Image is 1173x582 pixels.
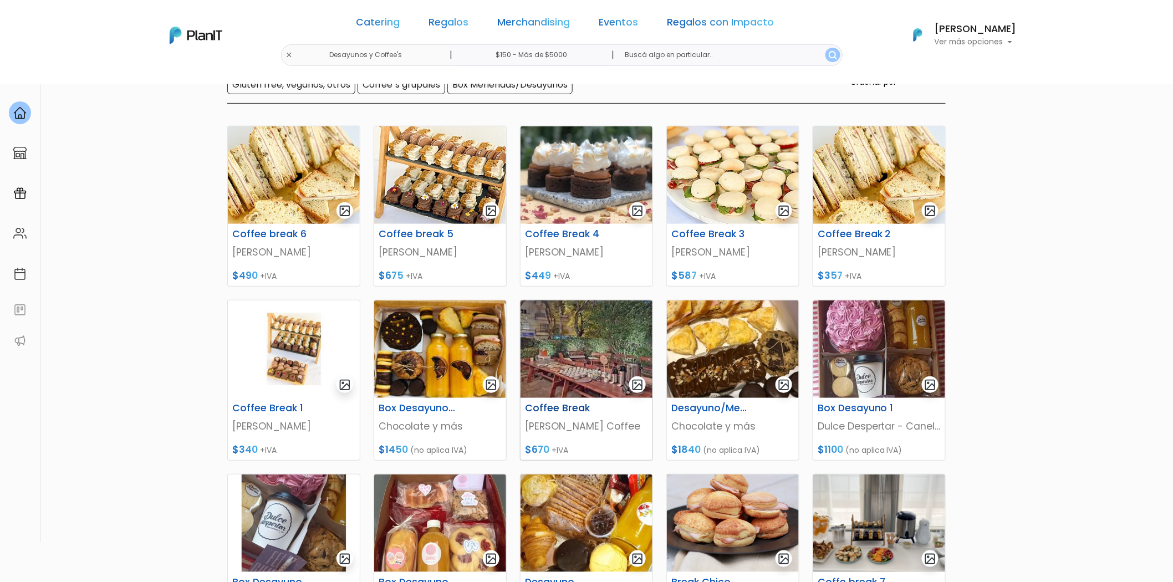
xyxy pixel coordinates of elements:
img: thumb_68955751_411426702909541_5879258490458170290_n.jpg [521,126,652,224]
a: Eventos [599,18,639,31]
img: gallery-light [339,205,351,217]
img: thumb_PHOTO-2022-03-20-15-04-12.jpg [374,300,506,398]
img: calendar-87d922413cdce8b2cf7b7f5f62616a5cf9e4887200fb71536465627b3292af00.svg [13,267,27,280]
img: PlanIt Logo [170,27,222,44]
h6: Box Desayuno 1 [811,402,902,414]
img: gallery-light [485,379,498,391]
p: [PERSON_NAME] [525,245,648,259]
p: [PERSON_NAME] [232,245,355,259]
span: $357 [818,269,843,282]
h6: Coffee break 5 [372,228,463,240]
h6: Coffee Break 4 [518,228,609,240]
span: (no aplica IVA) [845,445,902,456]
span: +IVA [260,270,277,282]
p: [PERSON_NAME] Coffee [525,419,648,433]
h6: Box Desayuno / Merienda 10 [372,402,463,414]
span: (no aplica IVA) [703,445,760,456]
img: thumb_PHOTO-2021-09-21-17-07-51portada.jpg [667,126,799,224]
a: Regalos [429,18,469,31]
p: | [450,48,452,62]
span: +IVA [553,270,570,282]
img: gallery-light [924,379,937,391]
p: Chocolate y más [379,419,502,433]
p: [PERSON_NAME] [379,245,502,259]
span: $340 [232,443,258,456]
img: thumb_PHOTO-2021-09-21-17-07-49portada.jpg [228,126,360,224]
span: $449 [525,269,551,282]
span: (no aplica IVA) [410,445,467,456]
img: partners-52edf745621dab592f3b2c58e3bca9d71375a7ef29c3b500c9f145b62cc070d4.svg [13,334,27,348]
span: $670 [525,443,549,456]
input: Buscá algo en particular.. [616,44,843,66]
img: gallery-light [924,205,937,217]
a: gallery-light Coffee break 5 [PERSON_NAME] $675 +IVA [374,126,507,287]
a: gallery-light Coffee break 6 [PERSON_NAME] $490 +IVA [227,126,360,287]
div: ¿Necesitás ayuda? [57,11,160,32]
img: thumb_scon-relleno01.png [667,474,799,572]
a: gallery-light Box Desayuno / Merienda 10 Chocolate y más $1450 (no aplica IVA) [374,300,507,461]
a: gallery-light Coffee Break [PERSON_NAME] Coffee $670 +IVA [520,300,653,461]
img: gallery-light [924,553,937,565]
img: thumb_desayuno_2.jpeg [667,300,799,398]
img: home-e721727adea9d79c4d83392d1f703f7f8bce08238fde08b1acbfd93340b81755.svg [13,106,27,120]
span: $490 [232,269,258,282]
p: [PERSON_NAME] [818,245,941,259]
a: Catering [356,18,400,31]
img: close-6986928ebcb1d6c9903e3b54e860dbc4d054630f23adef3a32610726dff6a82b.svg [285,52,293,59]
img: gallery-light [778,205,790,217]
img: PlanIt Logo [906,23,930,47]
img: gallery-light [339,379,351,391]
h6: Coffee break 6 [226,228,317,240]
span: $1100 [818,443,843,456]
a: Merchandising [498,18,570,31]
span: $675 [379,269,404,282]
h6: Coffee Break [518,402,609,414]
img: thumb_285201599_693761701734861_2864128965460336740_n.jpg [521,474,652,572]
img: thumb_WhatsApp_Image_2022-05-03_at_13.50.34.jpeg [521,300,652,398]
button: PlanIt Logo [PERSON_NAME] Ver más opciones [899,21,1017,49]
a: gallery-light Desayuno/Merienda para Dos Chocolate y más $1840 (no aplica IVA) [666,300,799,461]
span: $1450 [379,443,408,456]
img: gallery-light [631,205,644,217]
p: Ver más opciones [935,38,1017,46]
img: gallery-light [485,205,498,217]
img: gallery-light [631,553,644,565]
img: campaigns-02234683943229c281be62815700db0a1741e53638e28bf9629b52c665b00959.svg [13,187,27,200]
h6: Coffee Break 2 [811,228,902,240]
img: thumb_image__copia___copia___copia_-Photoroom__1_.jpg [228,300,360,398]
h6: [PERSON_NAME] [935,24,1017,34]
img: thumb_286556573_717610206122103_299874085211880543_n.jpg [374,474,506,572]
span: +IVA [845,270,861,282]
a: gallery-light Coffee Break 1 [PERSON_NAME] $340 +IVA [227,300,360,461]
span: $587 [671,269,697,282]
a: gallery-light Coffee Break 3 [PERSON_NAME] $587 +IVA [666,126,799,287]
a: gallery-light Coffee Break 4 [PERSON_NAME] $449 +IVA [520,126,653,287]
img: thumb_PHOTO-2021-09-21-17-08-07portada.jpg [374,126,506,224]
span: $1840 [671,443,701,456]
img: thumb_252177456_3030571330549028_7030534865343117613_n.jpg [228,474,360,572]
img: search_button-432b6d5273f82d61273b3651a40e1bd1b912527efae98b1b7a1b2c0702e16a8d.svg [829,51,837,59]
img: gallery-light [485,553,498,565]
h6: Desayuno/Merienda para Dos [665,402,756,414]
p: Chocolate y más [671,419,794,433]
img: thumb_WhatsApp_Image_2022-07-29_at_13.13.08.jpeg [813,300,945,398]
input: Coffee´s grupales [358,75,445,94]
input: Box Meriendas/Desayunos [447,75,573,94]
img: people-662611757002400ad9ed0e3c099ab2801c6687ba6c219adb57efc949bc21e19d.svg [13,227,27,240]
input: Gluten free, veganos, otros [227,75,355,94]
p: | [611,48,614,62]
span: +IVA [699,270,716,282]
p: [PERSON_NAME] [232,419,355,433]
img: gallery-light [631,379,644,391]
img: marketplace-4ceaa7011d94191e9ded77b95e3339b90024bf715f7c57f8cf31f2d8c509eaba.svg [13,146,27,160]
span: +IVA [260,445,277,456]
img: gallery-light [778,379,790,391]
h6: Coffee Break 3 [665,228,756,240]
h6: Coffee Break 1 [226,402,317,414]
img: thumb_coffe.png [813,474,945,572]
p: [PERSON_NAME] [671,245,794,259]
img: feedback-78b5a0c8f98aac82b08bfc38622c3050aee476f2c9584af64705fc4e61158814.svg [13,303,27,316]
a: gallery-light Box Desayuno 1 Dulce Despertar - Canelones $1100 (no aplica IVA) [813,300,946,461]
img: thumb_PHOTO-2021-09-21-17-07-49portada.jpg [813,126,945,224]
a: gallery-light Coffee Break 2 [PERSON_NAME] $357 +IVA [813,126,946,287]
